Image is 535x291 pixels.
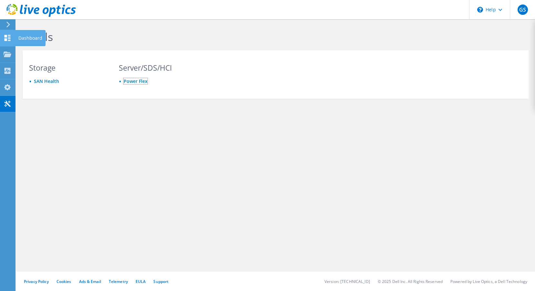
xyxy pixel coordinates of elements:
[29,64,107,71] h3: Storage
[34,78,59,84] a: SAN Health
[26,30,462,44] h1: Tools
[124,78,148,84] a: Power Flex
[79,279,101,284] a: Ads & Email
[153,279,169,284] a: Support
[378,279,443,284] li: © 2025 Dell Inc. All Rights Reserved
[477,7,483,13] svg: \n
[24,279,49,284] a: Privacy Policy
[518,5,528,15] span: GS
[15,30,46,46] div: Dashboard
[57,279,71,284] a: Cookies
[119,64,196,71] h3: Server/SDS/HCI
[450,279,527,284] li: Powered by Live Optics, a Dell Technology
[109,279,128,284] a: Telemetry
[136,279,146,284] a: EULA
[324,279,370,284] li: Version: [TECHNICAL_ID]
